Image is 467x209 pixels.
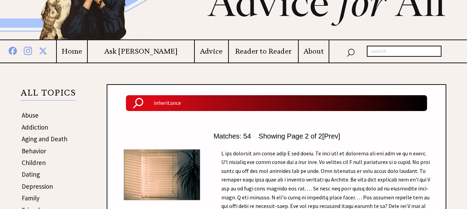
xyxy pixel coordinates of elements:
a: Depression [22,182,53,190]
a: Reader to Reader [229,47,298,56]
p: ALL TOPICS [21,89,76,101]
a: Family [22,194,40,202]
center: Matches: 54 Showing Page 2 of 2 [124,132,430,140]
input: search [367,46,442,57]
img: x%20blue.png [39,46,47,55]
a: Home [57,47,87,56]
img: Search [126,98,150,109]
a: About [299,47,329,56]
span: [Prev] [322,132,340,140]
a: Addiction [22,123,48,131]
a: Dating [22,170,40,178]
a: Aging and Death [22,135,67,143]
a: Children [22,158,46,167]
img: search_nav.png [347,47,355,57]
a: Behavior [22,147,46,155]
a: Advice [195,47,228,56]
img: instagram%20blue.png [24,45,32,55]
img: depression.jpg [124,149,200,200]
input: Search Ann Landers [150,95,427,111]
a: Ask [PERSON_NAME] [88,47,194,56]
img: facebook%20blue.png [9,45,17,55]
a: Abuse [22,111,39,119]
